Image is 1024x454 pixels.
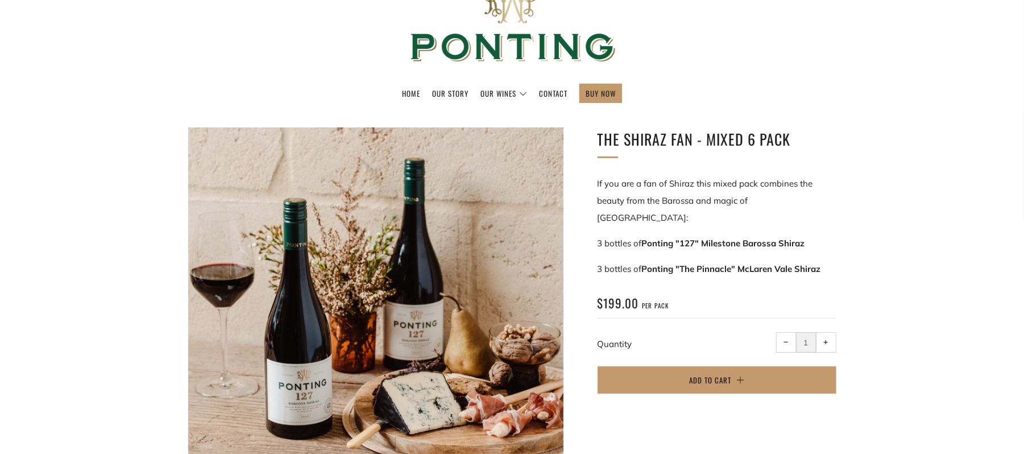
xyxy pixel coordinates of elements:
[823,340,828,345] span: +
[598,366,836,394] button: Add to Cart
[598,127,836,151] h1: The Shiraz Fan - Mixed 6 Pack
[480,84,527,102] a: Our Wines
[598,261,836,278] p: 3 bottles of
[598,175,836,226] p: If you are a fan of Shiraz this mixed pack combines the beauty from the Barossa and magic of [GEO...
[432,84,469,102] a: Our Story
[642,263,821,274] strong: Ponting "The Pinnacle" McLaren Vale Shiraz
[402,84,420,102] a: Home
[642,302,669,310] span: per pack
[598,339,632,349] label: Quantity
[783,340,789,345] span: −
[539,84,567,102] a: Contact
[689,374,731,386] span: Add to Cart
[586,84,616,102] a: BUY NOW
[598,235,836,252] p: 3 bottles of
[796,332,816,353] input: quantity
[642,238,805,249] strong: Ponting "127" Milestone Barossa Shiraz
[598,294,639,312] span: $199.00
